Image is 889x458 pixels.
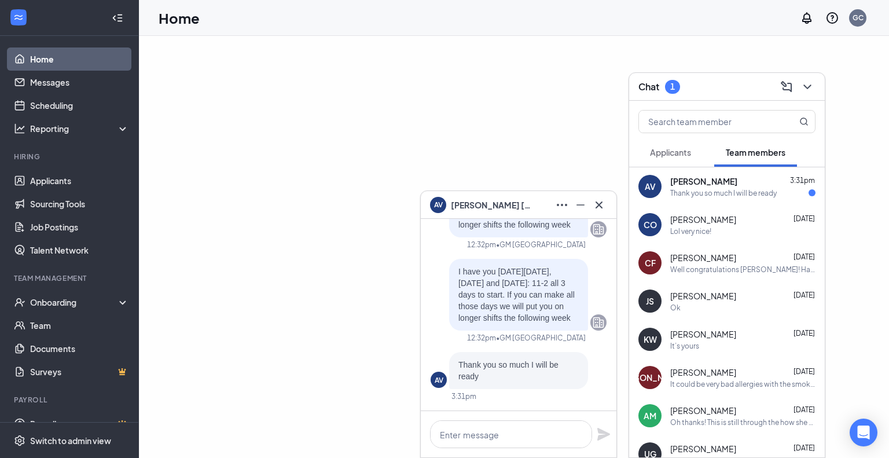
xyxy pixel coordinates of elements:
a: SurveysCrown [30,360,129,383]
a: Applicants [30,169,129,192]
span: [PERSON_NAME] [670,367,736,378]
div: Well congratulations [PERSON_NAME]! Happy to hear. [670,265,815,274]
svg: MagnifyingGlass [799,117,809,126]
div: Thank you so much I will be ready [670,188,777,198]
svg: Notifications [800,11,814,25]
div: 12:32pm [467,240,496,250]
span: [PERSON_NAME] [670,443,736,455]
a: Messages [30,71,129,94]
svg: Plane [597,427,611,441]
div: 3:31pm [451,391,476,401]
div: It could be very bad allergies with the smoke and heat. rain is coming so that should help [670,379,815,389]
div: Ok [670,303,681,313]
button: ChevronDown [797,78,815,96]
svg: ComposeMessage [780,80,794,94]
span: [DATE] [794,444,815,452]
svg: Minimize [574,198,587,212]
span: I have you [DATE][DATE], [DATE] and [DATE]: 11-2 all 3 days to start. If you can make all those d... [458,267,575,323]
div: 1 [670,82,675,91]
span: [PERSON_NAME] [670,328,736,340]
input: Search team member [639,111,776,133]
span: • GM [GEOGRAPHIC_DATA] [496,240,586,250]
div: AM [644,410,656,422]
div: AV [645,181,656,192]
svg: Company [592,316,605,329]
a: Sourcing Tools [30,192,129,215]
a: Home [30,47,129,71]
a: Job Postings [30,215,129,239]
div: KW [644,334,657,345]
span: 3:31pm [790,176,815,185]
span: • GM [GEOGRAPHIC_DATA] [496,333,586,343]
div: CO [644,219,657,230]
span: [PERSON_NAME] [670,175,737,187]
h3: Chat [638,80,659,93]
div: Oh thanks! This is still through the how she applied. Sorry about that. And thanks for responding... [670,417,815,427]
svg: Collapse [112,12,123,24]
span: [PERSON_NAME] [670,252,736,263]
div: Reporting [30,123,130,134]
span: [DATE] [794,405,815,414]
a: PayrollCrown [30,412,129,435]
a: Documents [30,337,129,360]
button: Cross [589,196,607,214]
svg: WorkstreamLogo [13,12,24,23]
div: Open Intercom Messenger [850,419,877,446]
span: Thank you so much I will be ready [458,360,559,381]
svg: Analysis [14,123,25,134]
span: [PERSON_NAME] [PERSON_NAME] [451,199,532,211]
div: Team Management [14,273,127,283]
h1: Home [159,8,200,28]
svg: Company [592,222,605,236]
div: JS [646,295,654,307]
a: Scheduling [30,94,129,117]
svg: Settings [14,435,25,446]
svg: Cross [592,198,606,212]
div: AV [435,375,443,385]
div: CF [645,257,656,269]
a: Talent Network [30,239,129,262]
div: Switch to admin view [30,435,111,446]
span: [PERSON_NAME] [670,214,736,225]
button: Minimize [570,196,589,214]
span: [PERSON_NAME] [670,405,736,416]
svg: QuestionInfo [825,11,839,25]
svg: ChevronDown [800,80,814,94]
svg: UserCheck [14,296,25,308]
div: It’s yours [670,341,699,351]
a: Team [30,314,129,337]
span: Team members [726,147,785,157]
span: [PERSON_NAME] [670,290,736,302]
div: Payroll [14,395,127,405]
svg: Ellipses [555,198,569,212]
div: GC [853,13,864,23]
div: 12:32pm [467,333,496,343]
div: Onboarding [30,296,130,308]
button: Ellipses [552,196,570,214]
div: Lol very nice! [670,226,711,236]
span: [DATE] [794,214,815,223]
div: Hiring [14,152,127,162]
span: Applicants [650,147,691,157]
span: [DATE] [794,329,815,338]
span: [DATE] [794,252,815,261]
span: [DATE] [794,367,815,376]
span: [DATE] [794,291,815,299]
button: ComposeMessage [776,78,795,96]
div: [PERSON_NAME] [616,372,684,383]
